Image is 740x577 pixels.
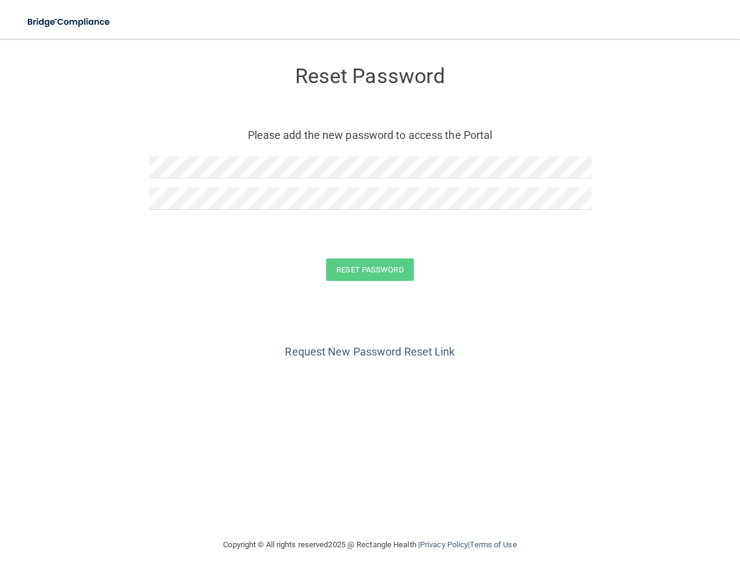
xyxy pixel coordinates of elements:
[18,10,121,35] img: bridge_compliance_login_screen.278c3ca4.svg
[470,540,516,549] a: Terms of Use
[420,540,468,549] a: Privacy Policy
[326,258,413,281] button: Reset Password
[149,525,592,564] div: Copyright © All rights reserved 2025 @ Rectangle Health | |
[158,125,582,145] p: Please add the new password to access the Portal
[285,345,455,358] a: Request New Password Reset Link
[149,65,592,87] h3: Reset Password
